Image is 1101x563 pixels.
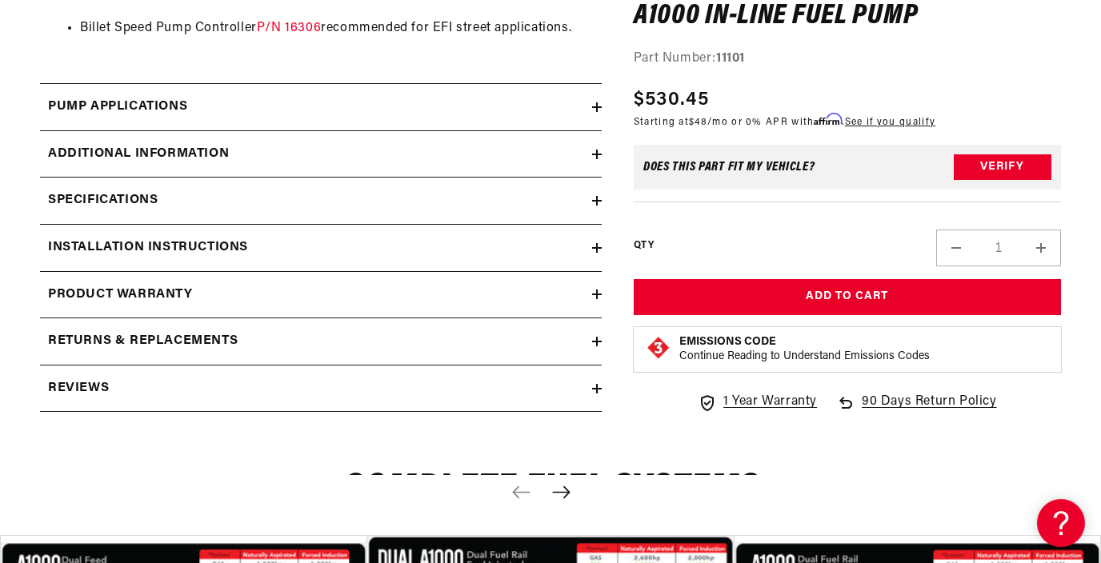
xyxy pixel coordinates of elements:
[48,97,187,118] h2: Pump Applications
[634,49,1061,70] div: Part Number:
[646,335,671,361] img: Emissions code
[80,18,594,39] li: Billet Speed Pump Controller recommended for EFI street applications.
[48,378,109,399] h2: Reviews
[679,336,776,348] strong: Emissions Code
[634,86,709,114] span: $530.45
[643,161,815,174] div: Does This part fit My vehicle?
[634,114,935,130] p: Starting at /mo or 0% APR with .
[814,114,842,126] span: Affirm
[48,144,229,165] h2: Additional information
[679,335,930,364] button: Emissions CodeContinue Reading to Understand Emissions Codes
[503,475,538,510] button: Previous slide
[40,131,602,178] summary: Additional information
[40,272,602,318] summary: Product warranty
[40,473,1061,510] h2: Complete Fuel Systems
[40,178,602,224] summary: Specifications
[48,331,238,352] h2: Returns & replacements
[845,118,935,127] a: See if you qualify - Learn more about Affirm Financing (opens in modal)
[48,190,158,211] h2: Specifications
[40,365,602,412] summary: Reviews
[48,238,248,258] h2: Installation Instructions
[716,52,745,65] strong: 11101
[543,475,579,510] button: Next slide
[836,392,997,429] a: 90 Days Return Policy
[862,392,997,429] span: 90 Days Return Policy
[40,84,602,130] summary: Pump Applications
[40,225,602,271] summary: Installation Instructions
[689,118,707,127] span: $48
[40,318,602,365] summary: Returns & replacements
[257,22,321,34] a: P/N 16306
[679,349,930,364] p: Continue Reading to Understand Emissions Codes
[48,285,193,305] h2: Product warranty
[723,392,817,413] span: 1 Year Warranty
[634,3,1061,29] h1: A1000 In-Line Fuel Pump
[634,239,654,253] label: QTY
[698,392,817,413] a: 1 Year Warranty
[954,154,1051,180] button: Verify
[634,279,1061,315] button: Add to Cart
